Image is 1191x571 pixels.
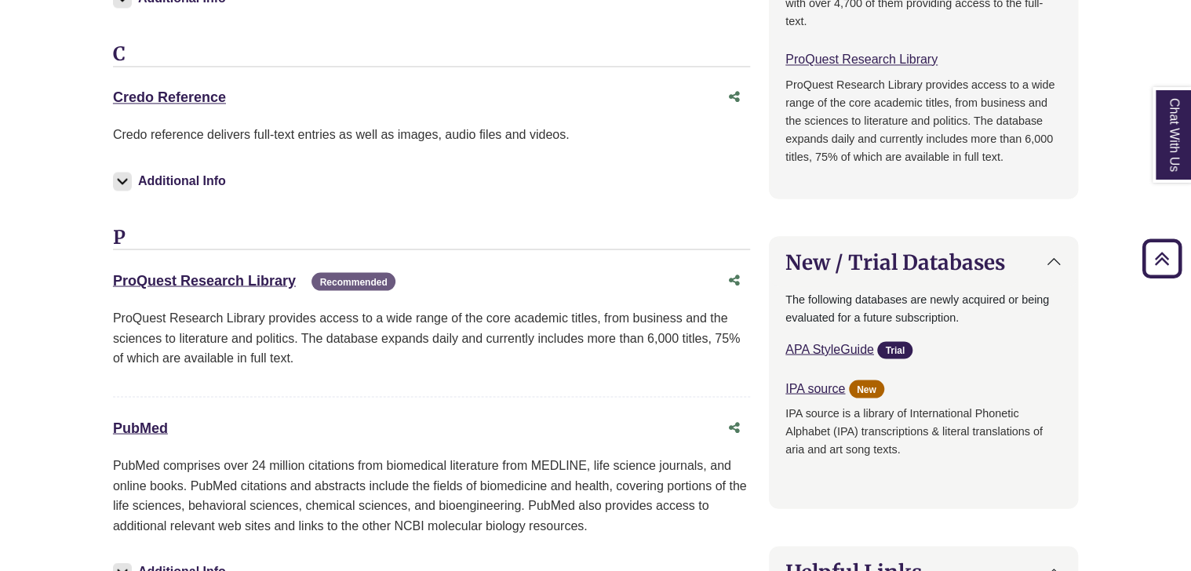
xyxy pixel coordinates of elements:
[113,226,750,249] h3: P
[785,53,938,66] a: ProQuest Research Library
[785,404,1062,476] p: IPA source is a library of International Phonetic Alphabet (IPA) transcriptions & literal transla...
[113,420,168,435] a: PubMed
[719,82,750,112] button: Share this database
[113,307,750,368] p: ProQuest Research Library provides access to a wide range of the core academic titles, from busin...
[849,380,884,398] span: New
[770,237,1077,286] button: New / Trial Databases
[113,272,296,288] a: ProQuest Research Library
[785,381,845,395] a: IPA source
[113,43,750,67] h3: C
[877,341,912,359] span: Trial
[785,342,874,355] a: APA StyleGuide
[719,265,750,295] button: Share this database
[1137,248,1187,269] a: Back to Top
[113,170,231,192] button: Additional Info
[719,413,750,442] button: Share this database
[311,272,395,290] span: Recommended
[785,290,1062,326] p: The following databases are newly acquired or being evaluated for a future subscription.
[113,125,750,145] p: Credo reference delivers full-text entries as well as images, audio files and videos.
[113,89,226,105] a: Credo Reference
[785,76,1062,166] p: ProQuest Research Library provides access to a wide range of the core academic titles, from busin...
[113,455,750,535] p: PubMed comprises over 24 million citations from biomedical literature from MEDLINE, life science ...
